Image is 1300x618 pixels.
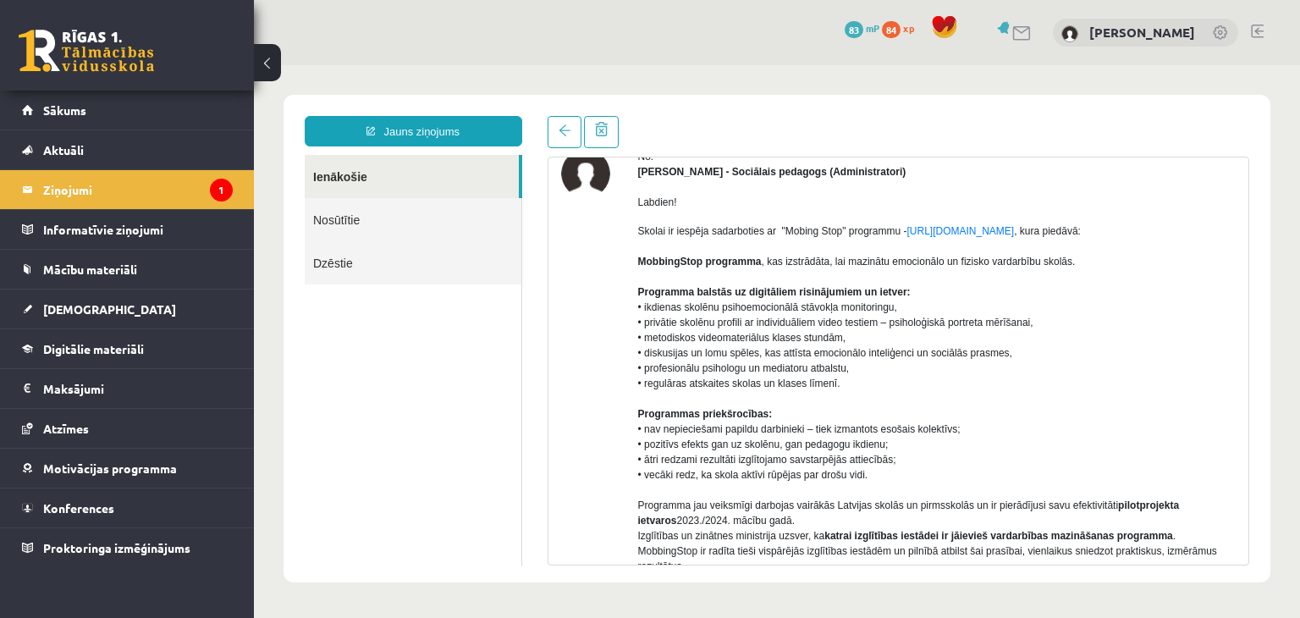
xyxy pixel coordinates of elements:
[845,21,863,38] span: 83
[22,449,233,488] a: Motivācijas programma
[570,465,919,477] b: katrai izglītības iestādei ir jāievieš vardarbības mazināšanas programma
[307,84,356,133] img: Dagnija Gaubšteina - Sociālais pedagogs
[43,341,144,356] span: Digitālie materiāli
[22,488,233,527] a: Konferences
[43,102,86,118] span: Sākums
[43,421,89,436] span: Atzīmes
[384,101,653,113] strong: [PERSON_NAME] - Sociālais pedagogs (Administratori)
[22,369,233,408] a: Maksājumi
[22,528,233,567] a: Proktoringa izmēģinājums
[210,179,233,201] i: 1
[882,21,923,35] a: 84 xp
[43,301,176,317] span: [DEMOGRAPHIC_DATA]
[384,343,519,355] b: Programmas priekšrocības:
[19,30,154,72] a: Rīgas 1. Tālmācības vidusskola
[882,21,901,38] span: 84
[43,170,233,209] legend: Ziņojumi
[43,262,137,277] span: Mācību materiāli
[22,91,233,130] a: Sākums
[653,160,761,172] a: [URL][DOMAIN_NAME]
[43,500,114,516] span: Konferences
[51,51,268,81] a: Jauns ziņojums
[384,190,508,202] b: MobbingStop programma
[43,540,190,555] span: Proktoringa izmēģinājums
[22,210,233,249] a: Informatīvie ziņojumi
[43,142,84,157] span: Aktuāli
[1061,25,1078,42] img: Raivo Jurciks
[51,133,267,176] a: Nosūtītie
[51,176,267,219] a: Dzēstie
[903,21,914,35] span: xp
[22,250,233,289] a: Mācību materiāli
[43,461,177,476] span: Motivācijas programma
[43,369,233,408] legend: Maksājumi
[1089,24,1195,41] a: [PERSON_NAME]
[384,130,983,145] p: Labdien!
[22,170,233,209] a: Ziņojumi1
[384,221,657,233] b: Programma balstās uz digitāliem risinājumiem un ietver:
[22,329,233,368] a: Digitālie materiāli
[22,290,233,328] a: [DEMOGRAPHIC_DATA]
[866,21,879,35] span: mP
[384,158,983,509] p: Skolai ir iespēja sadarboties ar "Mobing Stop" programmu - , kura piedāvā: , kas izstrādāta, lai ...
[43,210,233,249] legend: Informatīvie ziņojumi
[22,409,233,448] a: Atzīmes
[845,21,879,35] a: 83 mP
[22,130,233,169] a: Aktuāli
[51,90,265,133] a: Ienākošie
